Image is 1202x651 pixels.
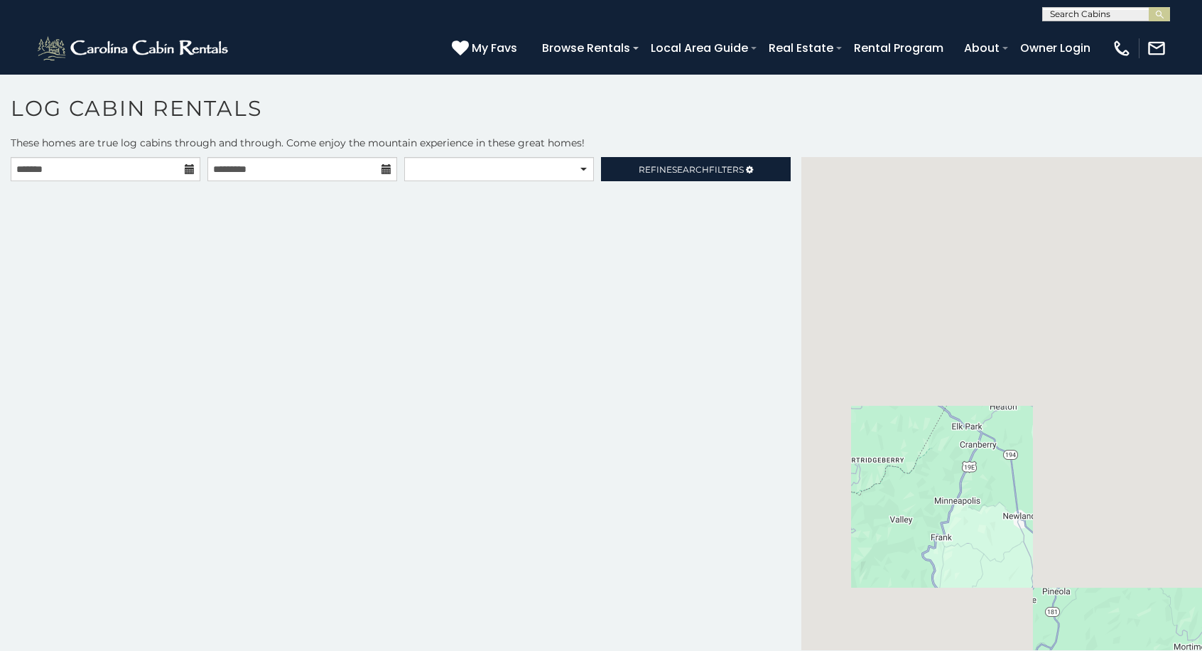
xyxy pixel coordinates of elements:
[672,164,709,175] span: Search
[452,39,521,58] a: My Favs
[535,36,637,60] a: Browse Rentals
[762,36,840,60] a: Real Estate
[644,36,755,60] a: Local Area Guide
[472,39,517,57] span: My Favs
[1147,38,1166,58] img: mail-regular-white.png
[847,36,951,60] a: Rental Program
[36,34,232,63] img: White-1-2.png
[601,157,791,181] a: RefineSearchFilters
[957,36,1007,60] a: About
[1112,38,1132,58] img: phone-regular-white.png
[639,164,744,175] span: Refine Filters
[1013,36,1098,60] a: Owner Login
